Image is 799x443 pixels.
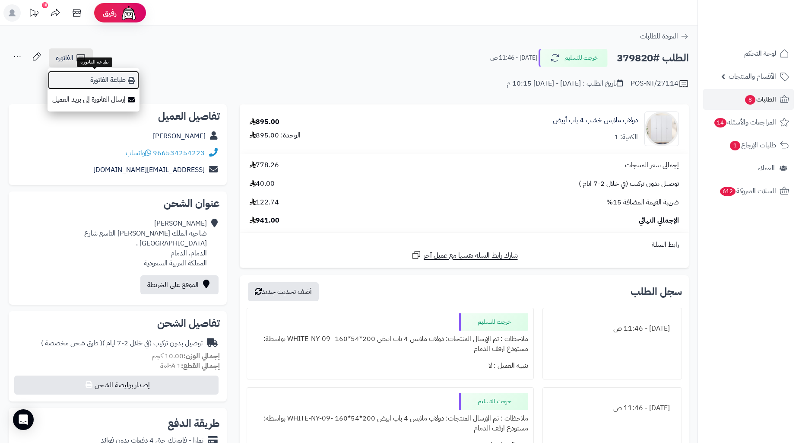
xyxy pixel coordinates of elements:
a: المراجعات والأسئلة14 [703,112,794,133]
h2: الطلب #379820 [617,49,689,67]
div: Open Intercom Messenger [13,409,34,430]
span: شارك رابط السلة نفسها مع عميل آخر [424,251,518,261]
small: [DATE] - 11:46 ص [490,54,537,62]
span: ( طرق شحن مخصصة ) [41,338,102,348]
img: logo-2.png [740,6,791,25]
a: إرسال الفاتورة إلى بريد العميل [48,90,140,109]
a: دولاب ملابس خشب 4 باب أبيض [553,115,638,125]
div: POS-NT/27114 [631,79,689,89]
span: ضريبة القيمة المضافة 15% [606,198,679,207]
a: تحديثات المنصة [23,4,44,24]
a: الموقع على الخريطة [140,275,219,294]
div: ملاحظات : تم الإرسال المنتجات: دولاب ملابس 4 باب ابيض 200*54*160 -WHITE-NY-09 بواسطة: مستودع ارفف... [252,331,528,357]
span: 40.00 [250,179,275,189]
span: الأقسام والمنتجات [729,70,776,83]
img: 1751790847-1-90x90.jpg [645,112,679,146]
button: أضف تحديث جديد [248,282,319,301]
a: [PERSON_NAME] [153,131,206,141]
button: خرجت للتسليم [539,49,608,67]
span: المراجعات والأسئلة [713,116,776,128]
strong: إجمالي القطع: [181,361,220,371]
small: 10.00 كجم [152,351,220,361]
div: ملاحظات : تم الإرسال المنتجات: دولاب ملابس 4 باب ابيض 200*54*160 -WHITE-NY-09 بواسطة: مستودع ارفف... [252,410,528,437]
span: الفاتورة [56,53,73,63]
span: السلات المتروكة [719,185,776,197]
a: 966534254223 [153,148,205,158]
small: 1 قطعة [160,361,220,371]
div: طباعة الفاتورة [77,57,112,67]
div: الوحدة: 895.00 [250,131,301,140]
span: 1 [730,141,740,150]
div: [PERSON_NAME] ضاحية الملك [PERSON_NAME] التاسع شارع [GEOGRAPHIC_DATA] ، الدمام، الدمام المملكة ال... [16,219,207,268]
span: 778.26 [250,160,279,170]
div: 10 [42,2,48,8]
div: تنبيه العميل : لا [252,357,528,374]
div: [DATE] - 11:46 ص [548,320,676,337]
span: الطلبات [744,93,776,105]
a: لوحة التحكم [703,43,794,64]
a: [EMAIL_ADDRESS][DOMAIN_NAME] [93,165,205,175]
h2: تفاصيل العميل [16,111,220,121]
a: العودة للطلبات [640,31,689,41]
h3: سجل الطلب [631,287,682,297]
a: الطلبات8 [703,89,794,110]
a: العملاء [703,158,794,178]
a: الفاتورة [49,48,93,67]
span: العودة للطلبات [640,31,678,41]
button: إصدار بوليصة الشحن [14,376,219,395]
span: توصيل بدون تركيب (في خلال 2-7 ايام ) [579,179,679,189]
a: واتساب [126,148,151,158]
span: إجمالي سعر المنتجات [625,160,679,170]
span: 122.74 [250,198,279,207]
div: الكمية: 1 [614,132,638,142]
div: خرجت للتسليم [459,313,528,331]
div: رابط السلة [243,240,685,250]
span: 14 [714,118,726,127]
div: خرجت للتسليم [459,393,528,410]
span: 941.00 [250,216,279,226]
span: رفيق [103,8,117,18]
span: لوحة التحكم [744,48,776,60]
h2: عنوان الشحن [16,198,220,209]
span: العملاء [758,162,775,174]
div: [DATE] - 11:46 ص [548,400,676,417]
h2: تفاصيل الشحن [16,318,220,328]
span: طلبات الإرجاع [729,139,776,151]
div: تاريخ الطلب : [DATE] - [DATE] 10:15 م [507,79,623,89]
a: طلبات الإرجاع1 [703,135,794,156]
a: السلات المتروكة612 [703,181,794,201]
h2: طريقة الدفع [168,418,220,429]
a: طباعة الفاتورة [48,70,140,90]
span: 8 [745,95,755,105]
img: ai-face.png [120,4,137,22]
div: توصيل بدون تركيب (في خلال 2-7 ايام ) [41,338,203,348]
span: الإجمالي النهائي [639,216,679,226]
strong: إجمالي الوزن: [184,351,220,361]
div: 895.00 [250,117,279,127]
span: 612 [720,187,736,196]
a: شارك رابط السلة نفسها مع عميل آخر [411,250,518,261]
